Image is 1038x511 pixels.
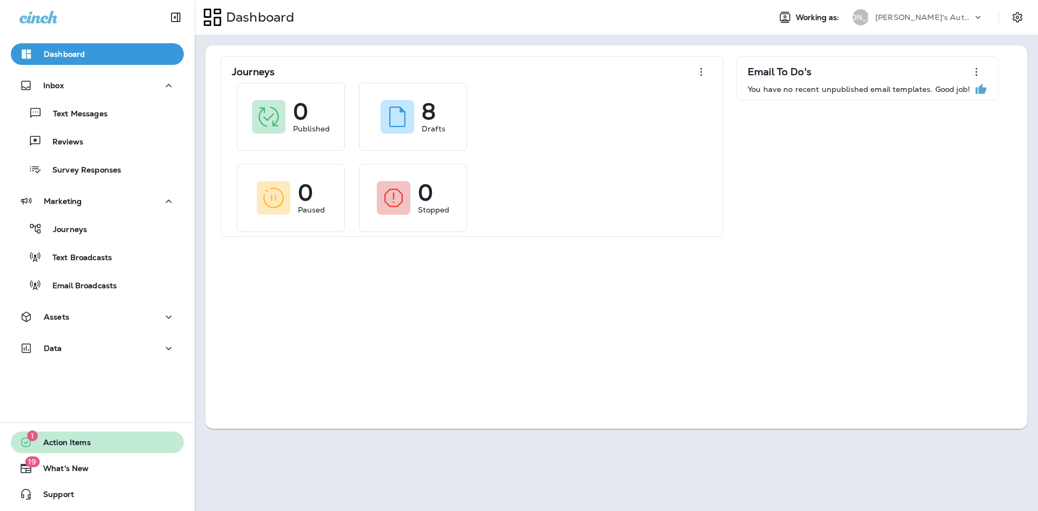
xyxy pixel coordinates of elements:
p: 0 [298,187,313,198]
span: 19 [25,456,39,467]
button: Settings [1008,8,1027,27]
span: Action Items [32,438,91,451]
p: Text Messages [42,109,108,120]
p: You have no recent unpublished email templates. Good job! [748,85,970,94]
button: Email Broadcasts [11,274,184,296]
button: Dashboard [11,43,184,65]
p: 0 [418,187,433,198]
button: Journeys [11,217,184,240]
p: 0 [293,106,308,117]
button: Collapse Sidebar [161,6,191,28]
p: [PERSON_NAME]'s Auto & Tire [875,13,973,22]
p: Text Broadcasts [42,253,112,263]
p: Dashboard [222,9,294,25]
p: Marketing [44,197,82,205]
button: Reviews [11,130,184,152]
p: Email To Do's [748,67,811,77]
p: Assets [44,313,69,321]
button: Text Broadcasts [11,245,184,268]
div: [PERSON_NAME] [853,9,869,25]
p: Stopped [418,204,450,215]
button: Inbox [11,75,184,96]
span: Support [32,490,74,503]
button: Data [11,337,184,359]
p: Journeys [232,67,275,77]
span: What's New [32,464,89,477]
p: Reviews [42,137,83,148]
p: 8 [422,106,436,117]
span: Working as: [796,13,842,22]
button: Text Messages [11,102,184,124]
p: Paused [298,204,325,215]
p: Survey Responses [42,165,121,176]
p: Published [293,123,330,134]
p: Data [44,344,62,353]
button: Survey Responses [11,158,184,181]
p: Dashboard [44,50,85,58]
p: Email Broadcasts [42,281,117,291]
button: Assets [11,306,184,328]
button: Marketing [11,190,184,212]
p: Inbox [43,81,64,90]
button: 19What's New [11,457,184,479]
button: 1Action Items [11,432,184,453]
button: Support [11,483,184,505]
p: Journeys [42,225,87,235]
p: Drafts [422,123,445,134]
span: 1 [27,430,38,441]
